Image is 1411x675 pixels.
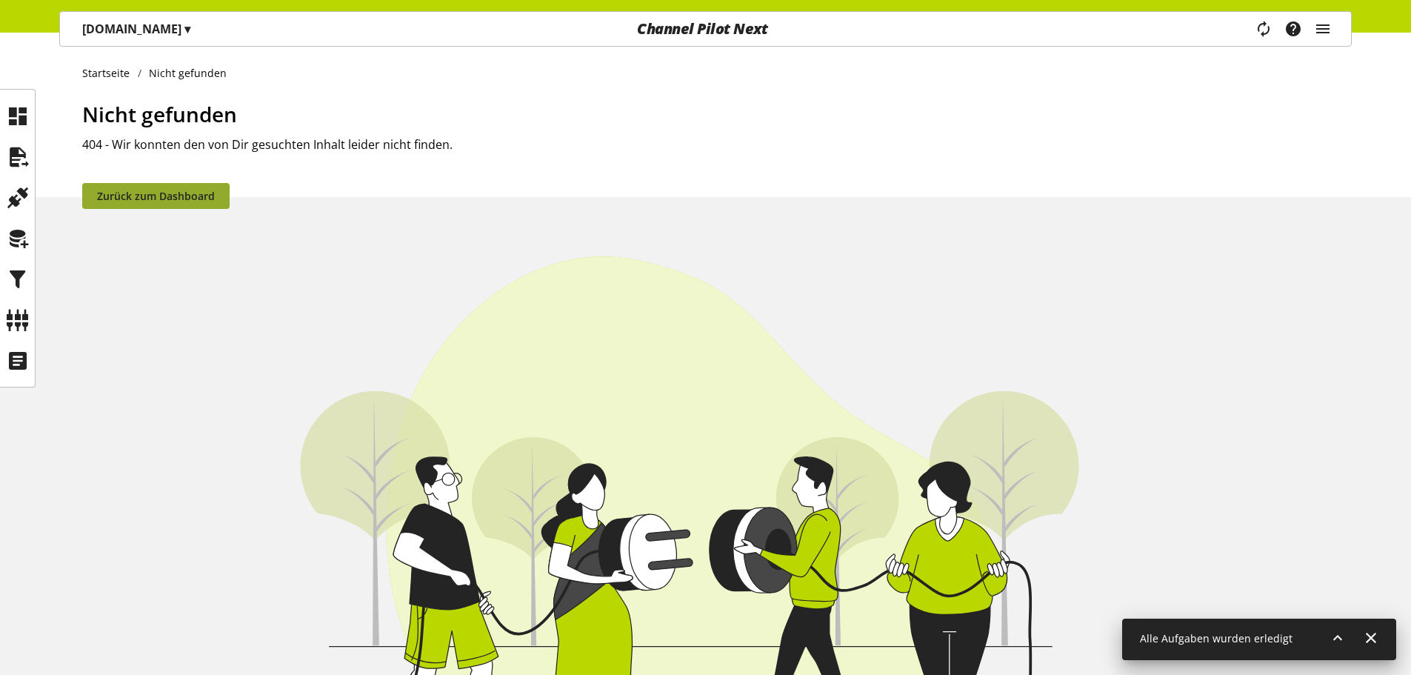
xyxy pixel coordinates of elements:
[82,100,237,128] span: Nicht gefunden
[97,188,215,204] span: Zurück zum Dashboard
[59,11,1352,47] nav: main navigation
[82,65,138,81] a: Startseite
[82,183,230,209] a: Zurück zum Dashboard
[1140,631,1292,645] span: Alle Aufgaben wurden erledigt
[184,21,190,37] span: ▾
[82,20,190,38] p: [DOMAIN_NAME]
